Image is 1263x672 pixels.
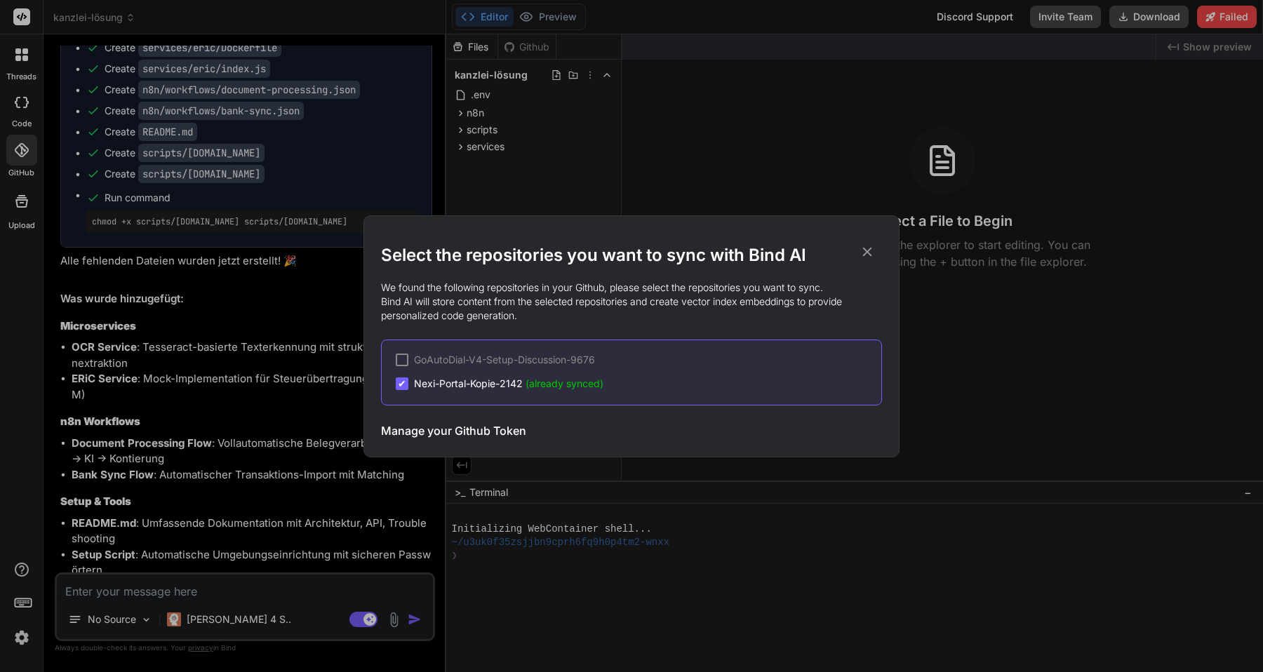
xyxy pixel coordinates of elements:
[526,377,603,389] span: (already synced)
[398,377,406,391] span: ✔
[414,353,595,367] span: GoAutoDial-V4-Setup-Discussion-9676
[381,244,882,267] h2: Select the repositories you want to sync with Bind AI
[381,281,882,323] p: We found the following repositories in your Github, please select the repositories you want to sy...
[381,422,526,439] h3: Manage your Github Token
[414,377,603,391] span: Nexi-Portal-Kopie-2142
